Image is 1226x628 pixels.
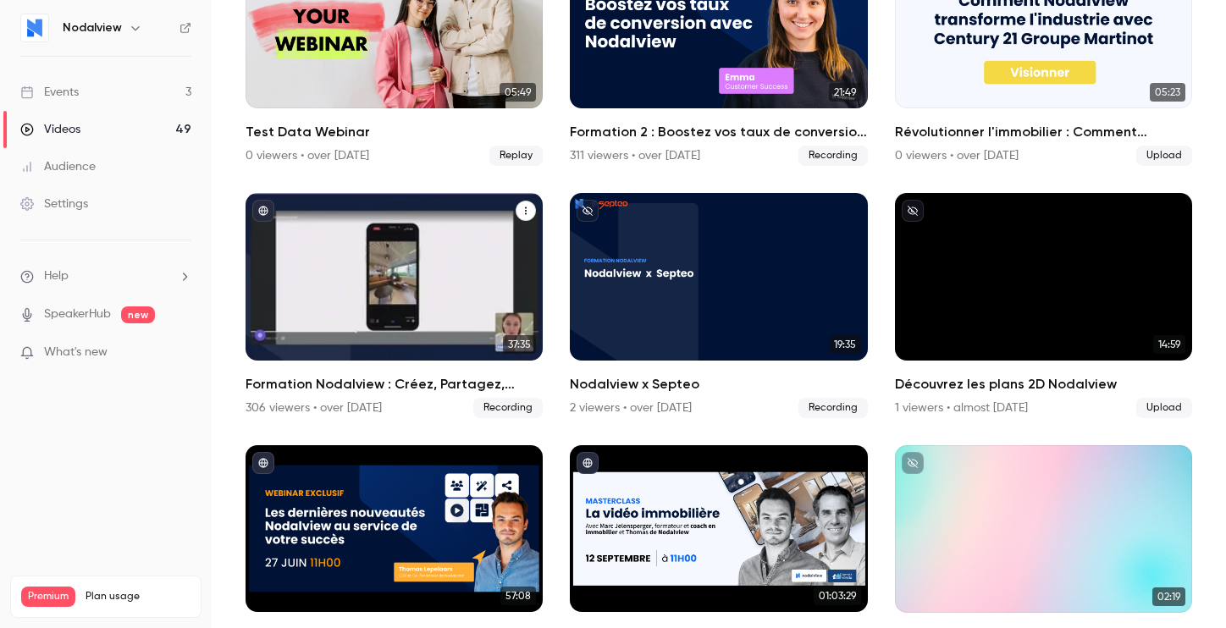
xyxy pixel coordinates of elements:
span: Recording [473,398,543,418]
div: Settings [20,196,88,212]
div: 0 viewers • over [DATE] [246,147,369,164]
span: Upload [1136,146,1192,166]
div: 2 viewers • over [DATE] [570,399,692,416]
a: 19:35Nodalview x Septeo2 viewers • over [DATE]Recording [570,193,867,418]
div: 311 viewers • over [DATE] [570,147,700,164]
h2: Révolutionner l'immobilier : Comment Nodalview transforme l'industrie avec Century 21 Groupe Mart... [895,122,1192,142]
button: unpublished [902,200,924,222]
div: Videos [20,121,80,138]
li: Formation Nodalview : Créez, Partagez, Convertissez [246,193,543,418]
h2: Nodalview x Septeo [570,374,867,394]
span: Replay [489,146,543,166]
iframe: Noticeable Trigger [171,345,191,361]
span: Premium [21,587,75,607]
span: 37:35 [503,335,536,354]
button: published [252,452,274,474]
span: 14:59 [1153,335,1185,354]
div: Audience [20,158,96,175]
span: Upload [1136,398,1192,418]
span: 57:08 [500,587,536,605]
button: published [577,452,599,474]
span: 02:19 [1152,587,1185,606]
div: 0 viewers • over [DATE] [895,147,1019,164]
div: 1 viewers • almost [DATE] [895,399,1028,416]
h2: Découvrez les plans 2D Nodalview [895,374,1192,394]
div: 306 viewers • over [DATE] [246,399,382,416]
li: help-dropdown-opener [20,267,191,285]
h2: Formation Nodalview : Créez, Partagez, Convertissez [246,374,543,394]
span: 19:35 [829,335,861,354]
span: 21:49 [829,83,861,102]
h2: Formation 2 : Boostez vos taux de conversion avec Nodalview [570,122,867,142]
button: published [252,200,274,222]
div: Events [20,84,79,101]
a: 37:35Formation Nodalview : Créez, Partagez, Convertissez306 viewers • over [DATE]Recording [246,193,543,418]
span: Recording [798,398,868,418]
h2: Test Data Webinar [246,122,543,142]
span: 05:49 [500,83,536,102]
span: Plan usage [86,590,191,603]
span: 01:03:29 [814,587,861,605]
a: SpeakerHub [44,306,111,323]
span: What's new [44,344,108,361]
span: Help [44,267,69,285]
img: Nodalview [21,14,48,41]
li: Nodalview x Septeo [570,193,867,418]
span: 05:23 [1150,83,1185,102]
span: new [121,306,155,323]
span: Recording [798,146,868,166]
button: unpublished [902,452,924,474]
li: Découvrez les plans 2D Nodalview [895,193,1192,418]
a: 14:59Découvrez les plans 2D Nodalview1 viewers • almost [DATE]Upload [895,193,1192,418]
h6: Nodalview [63,19,122,36]
button: unpublished [577,200,599,222]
